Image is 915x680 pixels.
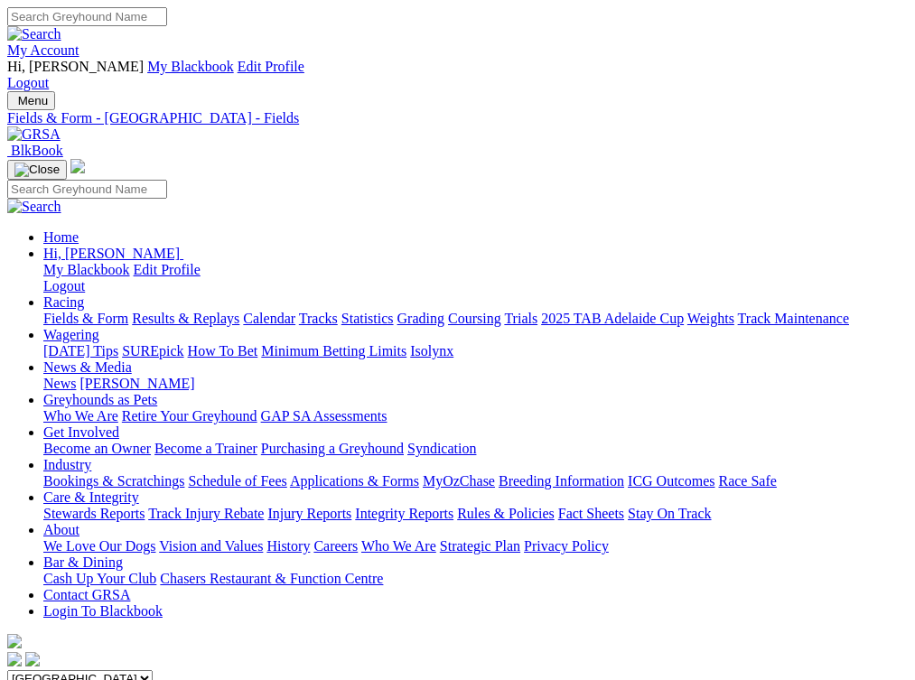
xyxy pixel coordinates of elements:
a: ICG Outcomes [628,473,714,489]
a: Race Safe [718,473,776,489]
a: Become a Trainer [154,441,257,456]
a: Who We Are [43,408,118,424]
a: Integrity Reports [355,506,453,521]
a: Industry [43,457,91,472]
a: Cash Up Your Club [43,571,156,586]
a: Calendar [243,311,295,326]
a: Tracks [299,311,338,326]
a: [PERSON_NAME] [79,376,194,391]
a: Breeding Information [499,473,624,489]
a: Careers [313,538,358,554]
button: Toggle navigation [7,160,67,180]
a: Track Maintenance [738,311,849,326]
div: Hi, [PERSON_NAME] [43,262,908,294]
a: Hi, [PERSON_NAME] [43,246,183,261]
a: Purchasing a Greyhound [261,441,404,456]
a: History [266,538,310,554]
a: Minimum Betting Limits [261,343,406,359]
a: Bookings & Scratchings [43,473,184,489]
a: Become an Owner [43,441,151,456]
a: Injury Reports [267,506,351,521]
a: Logout [7,75,49,90]
div: Get Involved [43,441,908,457]
div: News & Media [43,376,908,392]
a: My Blackbook [43,262,130,277]
button: Toggle navigation [7,91,55,110]
a: Grading [397,311,444,326]
a: Schedule of Fees [188,473,286,489]
a: Home [43,229,79,245]
a: News [43,376,76,391]
span: BlkBook [11,143,63,158]
a: Fact Sheets [558,506,624,521]
a: Strategic Plan [440,538,520,554]
div: About [43,538,908,554]
a: Isolynx [410,343,453,359]
a: About [43,522,79,537]
a: Login To Blackbook [43,603,163,619]
a: Weights [687,311,734,326]
div: Greyhounds as Pets [43,408,908,424]
a: BlkBook [7,143,63,158]
a: Retire Your Greyhound [122,408,257,424]
a: My Account [7,42,79,58]
a: Who We Are [361,538,436,554]
img: logo-grsa-white.png [70,159,85,173]
a: Privacy Policy [524,538,609,554]
input: Search [7,7,167,26]
a: How To Bet [188,343,258,359]
a: [DATE] Tips [43,343,118,359]
input: Search [7,180,167,199]
img: Search [7,26,61,42]
a: My Blackbook [147,59,234,74]
img: Search [7,199,61,215]
a: Logout [43,278,85,293]
a: Fields & Form - [GEOGRAPHIC_DATA] - Fields [7,110,908,126]
a: Coursing [448,311,501,326]
div: Wagering [43,343,908,359]
a: 2025 TAB Adelaide Cup [541,311,684,326]
a: We Love Our Dogs [43,538,155,554]
a: Rules & Policies [457,506,555,521]
a: Fields & Form [43,311,128,326]
a: Contact GRSA [43,587,130,602]
img: twitter.svg [25,652,40,666]
img: Close [14,163,60,177]
span: Menu [18,94,48,107]
a: Wagering [43,327,99,342]
span: Hi, [PERSON_NAME] [7,59,144,74]
div: Racing [43,311,908,327]
a: MyOzChase [423,473,495,489]
a: Applications & Forms [290,473,419,489]
div: Bar & Dining [43,571,908,587]
a: Track Injury Rebate [148,506,264,521]
a: Edit Profile [238,59,304,74]
div: My Account [7,59,908,91]
img: logo-grsa-white.png [7,634,22,648]
div: Industry [43,473,908,489]
a: Care & Integrity [43,489,139,505]
a: Stewards Reports [43,506,145,521]
a: Get Involved [43,424,119,440]
a: Statistics [341,311,394,326]
a: Trials [504,311,537,326]
a: Results & Replays [132,311,239,326]
span: Hi, [PERSON_NAME] [43,246,180,261]
a: News & Media [43,359,132,375]
img: GRSA [7,126,61,143]
a: Greyhounds as Pets [43,392,157,407]
a: Edit Profile [134,262,201,277]
a: Vision and Values [159,538,263,554]
a: Bar & Dining [43,554,123,570]
a: GAP SA Assessments [261,408,387,424]
img: facebook.svg [7,652,22,666]
a: Stay On Track [628,506,711,521]
a: Syndication [407,441,476,456]
a: Chasers Restaurant & Function Centre [160,571,383,586]
div: Care & Integrity [43,506,908,522]
a: SUREpick [122,343,183,359]
a: Racing [43,294,84,310]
